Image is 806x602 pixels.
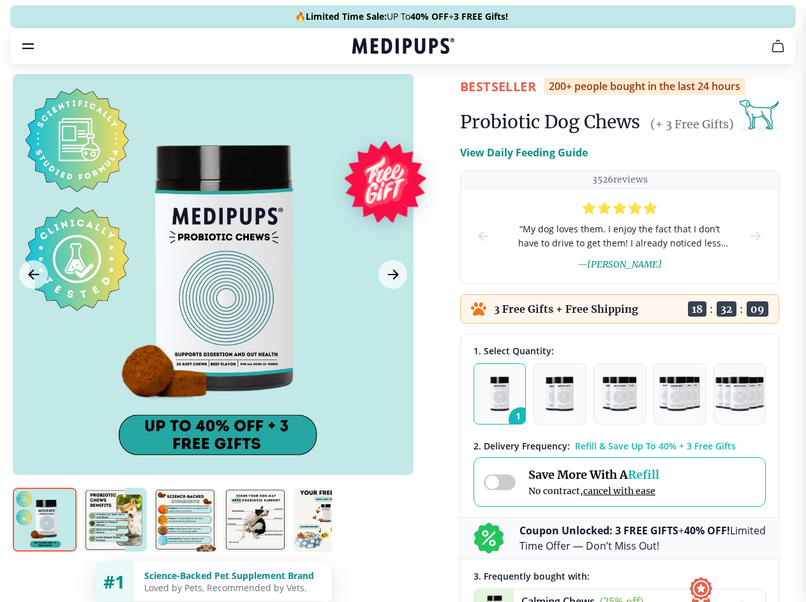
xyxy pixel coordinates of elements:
span: 1 [509,407,533,432]
b: 40% OFF! [684,523,730,538]
span: 3 . Frequently bought with: [474,570,590,582]
span: 09 [747,301,768,317]
p: 3526 reviews [592,174,648,186]
img: Pack of 3 - Natural Dog Supplements [602,377,637,411]
span: 🔥 UP To + [295,10,508,23]
span: cancel with ease [583,485,655,497]
img: Probiotic Dog Chews | Natural Dog Supplements [13,488,77,552]
img: Probiotic Dog Chews | Natural Dog Supplements [294,488,357,552]
div: Loved by Pets, Recommended by Vets. [144,582,322,594]
b: Coupon Unlocked: 3 FREE GIFTS [519,523,678,538]
span: 32 [717,301,736,317]
img: Probiotic Dog Chews | Natural Dog Supplements [83,488,147,552]
a: Medipups [352,36,454,58]
button: Previous Image [19,260,48,289]
button: next-slide [748,189,763,283]
span: (+ 3 Free Gifts) [650,117,734,132]
button: cart [763,31,793,61]
h1: Probiotic Dog Chews [460,110,640,133]
img: Pack of 2 - Natural Dog Supplements [546,377,574,411]
button: Next Image [378,260,407,289]
span: No contract, [528,485,659,497]
img: Pack of 5 - Natural Dog Supplements [715,377,765,411]
span: — [PERSON_NAME] [578,259,662,270]
p: View Daily Feeding Guide [460,145,588,160]
button: 1 [474,363,526,425]
span: : [710,303,713,315]
p: + Limited Time Offer — Don’t Miss Out! [519,523,766,553]
div: 200+ people bought in the last 24 hours [544,78,745,95]
img: Probiotic Dog Chews | Natural Dog Supplements [153,488,217,552]
span: : [740,303,743,315]
span: Refill [628,467,659,482]
img: Probiotic Dog Chews | Natural Dog Supplements [223,488,287,552]
span: BestSeller [460,78,536,95]
span: 18 [688,301,706,317]
img: Pack of 1 - Natural Dog Supplements [490,377,510,411]
div: Science-Backed Pet Supplement Brand [144,569,322,582]
button: burger-menu [20,38,36,54]
span: “ My dog loves them. I enjoy the fact that I don’t have to drive to get them! I already noticed l... [512,222,728,250]
div: 1. Select Quantity: [474,345,766,357]
span: Save More With A [528,467,659,482]
span: #1 [103,569,125,594]
img: Pack of 4 - Natural Dog Supplements [659,377,699,411]
p: 3 Free Gifts + Free Shipping [494,303,638,315]
button: prev-slide [476,189,491,283]
span: Refill & Save Up To 40% + 3 Free Gifts [575,440,736,452]
span: 2 . Delivery Frequency: [474,440,570,452]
